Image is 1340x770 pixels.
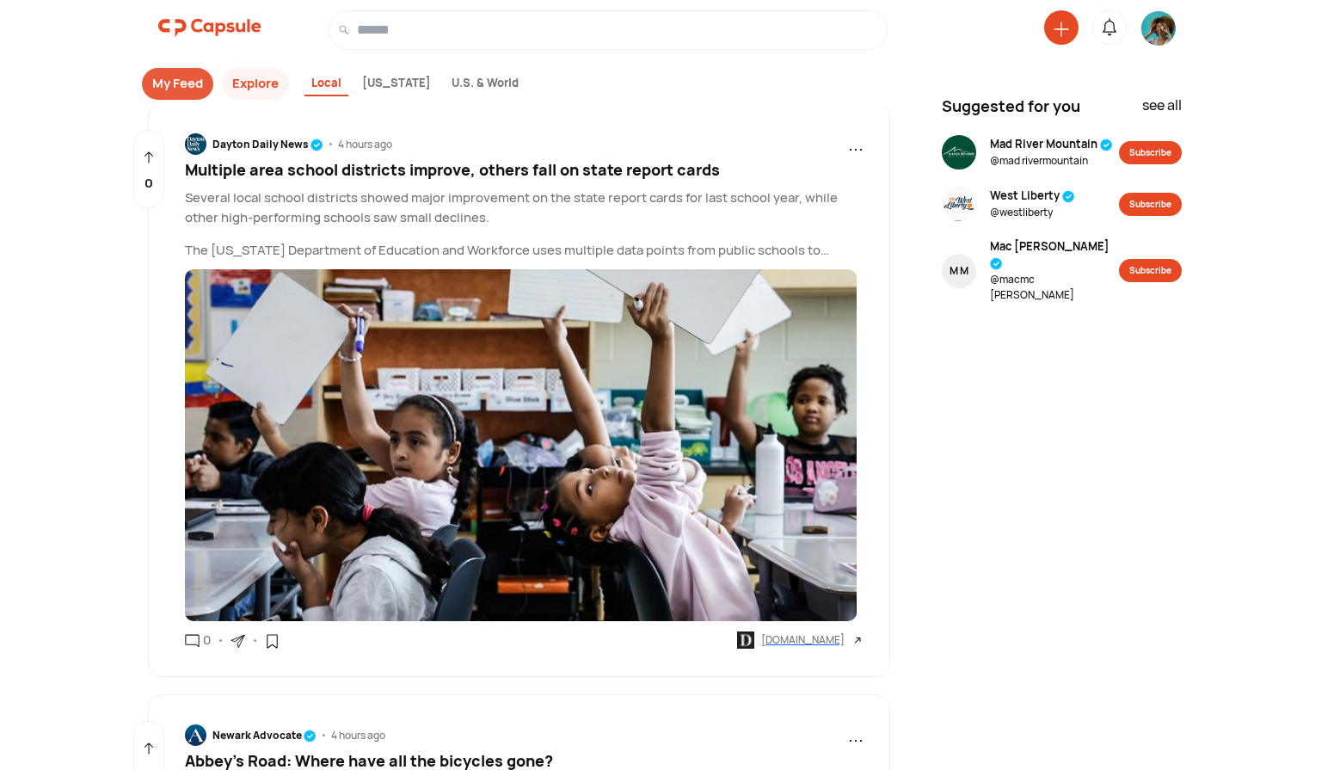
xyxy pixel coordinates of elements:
span: ... [848,131,864,157]
img: resizeImage [1141,11,1176,46]
p: Several local school districts showed major improvement on the state report cards for last school... [185,188,864,227]
img: resizeImage [185,724,206,746]
img: favicons [737,631,754,649]
a: logo [158,10,261,50]
span: Mac [PERSON_NAME] [990,238,1120,272]
div: 4 hours ago [338,137,392,152]
p: The [US_STATE] Department of Education and Workforce uses multiple data points from public school... [185,241,864,261]
img: tick [1100,139,1113,151]
div: 0 [200,631,211,650]
div: 4 hours ago [331,728,385,743]
div: U.S. & World [445,71,526,97]
img: tick [1062,190,1075,203]
div: Newark Advocate [212,728,317,743]
button: My Feed [142,68,213,100]
span: @ westliberty [990,205,1075,220]
img: resizeImage [185,269,857,622]
button: Explore [222,68,289,100]
img: resizeImage [942,135,976,169]
div: [US_STATE] [355,71,438,97]
button: Subscribe [1119,193,1182,216]
img: tick [310,139,323,151]
span: Mad River Mountain [990,136,1113,153]
p: 0 [144,174,153,194]
div: Local [304,71,348,97]
span: West Liberty [990,188,1075,205]
span: @ macmc [PERSON_NAME] [990,272,1120,303]
span: ... [848,722,864,748]
button: Subscribe [1119,141,1182,164]
img: resizeImage [185,133,206,155]
span: Multiple area school districts improve, others fall on state report cards [185,159,720,180]
span: Suggested for you [942,95,1080,118]
img: resizeImage [942,187,976,221]
span: @ mad rivermountain [990,153,1113,169]
div: [DOMAIN_NAME] [761,632,845,648]
div: see all [1142,95,1182,125]
button: Subscribe [1119,259,1182,282]
img: logo [158,10,261,45]
div: Dayton Daily News [212,137,323,152]
a: [DOMAIN_NAME] [737,631,864,649]
img: tick [304,730,317,742]
img: tick [990,257,1003,270]
div: M M [950,263,968,279]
